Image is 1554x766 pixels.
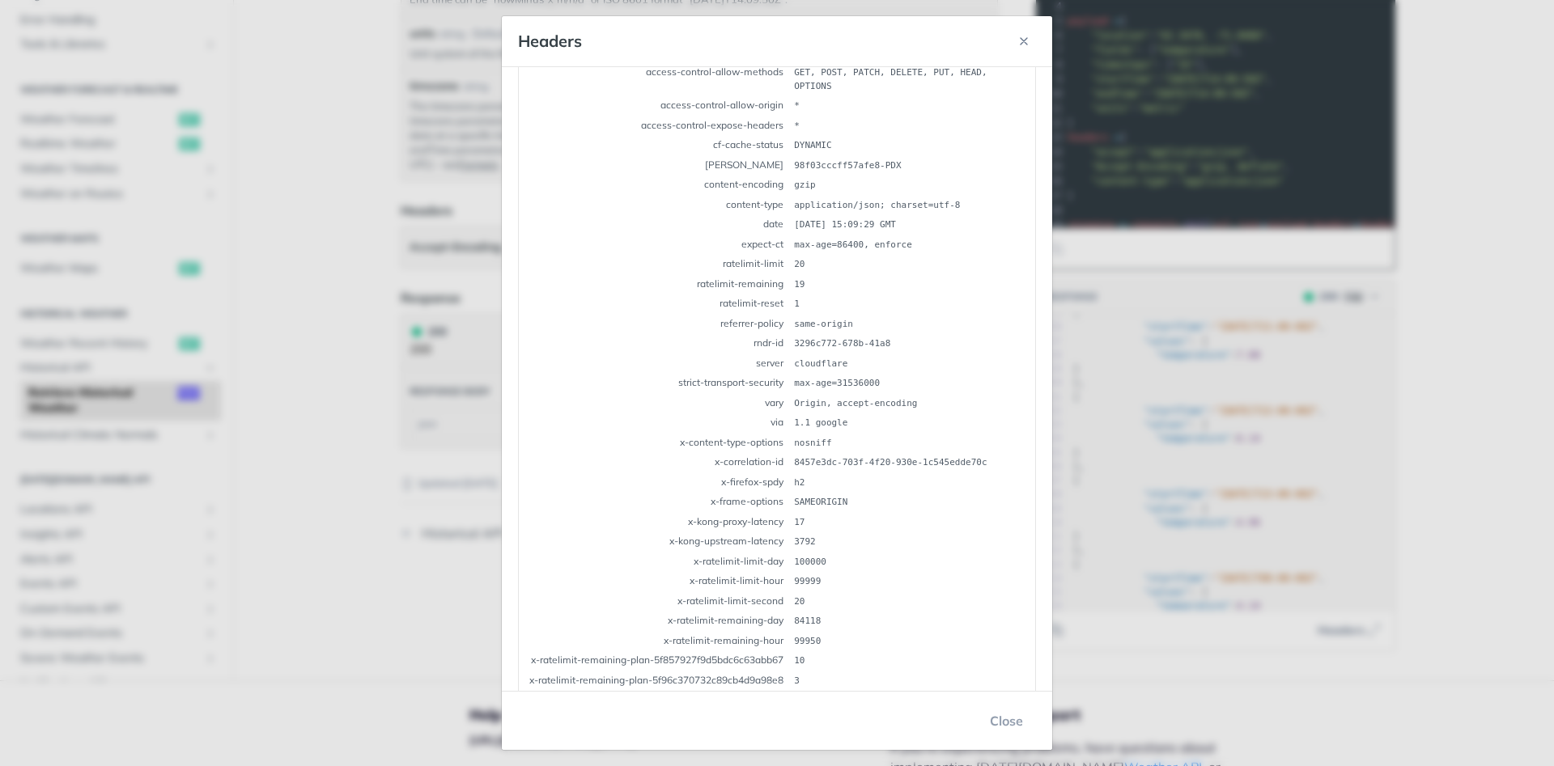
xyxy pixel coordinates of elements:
[793,612,1025,631] td: 84118
[529,493,792,512] td: x-frame-options
[529,474,792,493] td: x-firefox-spdy
[793,157,1025,176] td: 98f03cccff57afe8-PDX
[529,157,792,176] td: [PERSON_NAME]
[529,414,792,433] td: via
[793,414,1025,433] td: 1.1 google
[529,612,792,631] td: x-ratelimit-remaining-day
[793,573,1025,591] td: 99999
[518,30,582,53] h4: Headers
[529,434,792,453] td: x-content-type-options
[793,335,1025,353] td: 3296c772-678b-41a8
[529,117,792,136] td: access-control-expose-headers
[529,97,792,116] td: access-control-allow-origin
[793,454,1025,472] td: 8457e3dc-703f-4f20-930e-1c545edde70c
[529,593,792,612] td: x-ratelimit-limit-second
[529,395,792,413] td: vary
[529,256,792,274] td: ratelimit-limit
[793,236,1025,255] td: max-age=86400, enforce
[529,137,792,155] td: cf-cache-status
[793,593,1025,612] td: 20
[529,276,792,294] td: ratelimit-remaining
[793,493,1025,512] td: SAMEORIGIN
[529,553,792,572] td: x-ratelimit-limit-day
[529,573,792,591] td: x-ratelimit-limit-hour
[529,176,792,195] td: content-encoding
[529,652,792,671] td: x-ratelimit-remaining-plan-5f857927f9d5bdc6c63abb67
[529,335,792,353] td: rndr-id
[793,216,1025,235] td: [DATE] 15:09:29 GMT
[529,533,792,552] td: x-kong-upstream-latency
[529,216,792,235] td: date
[793,395,1025,413] td: Origin, accept-encoding
[793,672,1025,691] td: 3
[793,375,1025,393] td: max-age=31536000
[793,434,1025,453] td: nosniff
[793,553,1025,572] td: 100000
[529,355,792,374] td: server
[529,197,792,215] td: content-type
[793,355,1025,374] td: cloudflare
[529,454,792,472] td: x-correlation-id
[793,256,1025,274] td: 20
[793,533,1025,552] td: 3792
[793,514,1025,532] td: 17
[793,197,1025,215] td: application/json; charset=utf-8
[793,64,1025,95] td: GET, POST, PATCH, DELETE, PUT, HEAD, OPTIONS
[793,474,1025,493] td: h2
[793,276,1025,294] td: 19
[529,295,792,314] td: ratelimit-reset
[793,633,1025,651] td: 99950
[793,176,1025,195] td: gzip
[529,375,792,393] td: strict-transport-security
[529,672,792,691] td: x-ratelimit-remaining-plan-5f96c370732c89cb4d9a98e8
[793,137,1025,155] td: DYNAMIC
[529,514,792,532] td: x-kong-proxy-latency
[977,705,1036,737] button: Close
[529,633,792,651] td: x-ratelimit-remaining-hour
[529,64,792,95] td: access-control-allow-methods
[529,236,792,255] td: expect-ct
[793,652,1025,671] td: 10
[793,315,1025,334] td: same-origin
[793,295,1025,314] td: 1
[529,315,792,334] td: referrer-policy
